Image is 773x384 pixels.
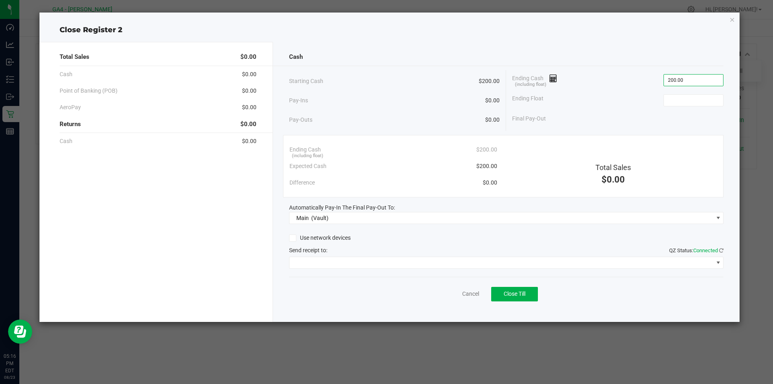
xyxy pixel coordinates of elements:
[491,287,538,301] button: Close Till
[289,162,327,170] span: Expected Cash
[289,52,303,62] span: Cash
[485,116,500,124] span: $0.00
[289,247,327,253] span: Send receipt to:
[504,291,525,297] span: Close Till
[296,215,309,221] span: Main
[242,87,256,95] span: $0.00
[512,114,546,123] span: Final Pay-Out
[8,320,32,344] iframe: Resource center
[242,137,256,145] span: $0.00
[669,247,723,253] span: QZ Status:
[476,145,497,154] span: $200.00
[60,52,89,62] span: Total Sales
[512,94,544,106] span: Ending Float
[289,77,323,85] span: Starting Cash
[595,163,631,172] span: Total Sales
[289,179,315,187] span: Difference
[292,153,323,160] span: (including float)
[60,70,72,79] span: Cash
[289,145,321,154] span: Ending Cash
[462,290,479,298] a: Cancel
[479,77,500,85] span: $200.00
[242,103,256,112] span: $0.00
[476,162,497,170] span: $200.00
[39,25,740,35] div: Close Register 2
[289,204,395,211] span: Automatically Pay-In The Final Pay-Out To:
[242,70,256,79] span: $0.00
[311,215,329,221] span: (Vault)
[289,96,308,105] span: Pay-Ins
[289,234,351,242] label: Use network devices
[512,74,557,86] span: Ending Cash
[601,174,625,185] span: $0.00
[60,137,72,145] span: Cash
[240,52,256,62] span: $0.00
[693,247,718,253] span: Connected
[240,120,256,129] span: $0.00
[483,179,497,187] span: $0.00
[60,103,81,112] span: AeroPay
[485,96,500,105] span: $0.00
[515,81,546,88] span: (including float)
[60,116,256,133] div: Returns
[289,116,312,124] span: Pay-Outs
[60,87,118,95] span: Point of Banking (POB)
